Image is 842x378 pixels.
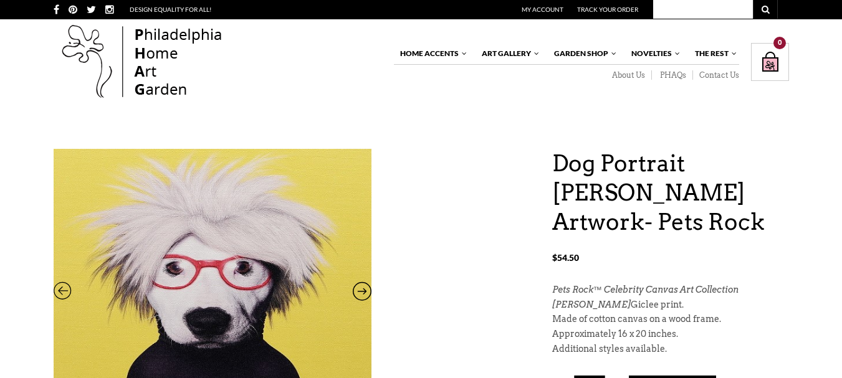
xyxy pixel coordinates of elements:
a: Garden Shop [548,43,618,64]
a: Novelties [625,43,681,64]
p: Made of cotton canvas on a wood frame. [552,312,789,327]
span: $ [552,252,557,263]
a: PHAQs [652,70,693,80]
em: [PERSON_NAME] [552,300,631,309]
a: Contact Us [693,70,739,80]
bdi: 54.50 [552,252,579,263]
p: Giclee print. [552,298,789,313]
div: 0 [773,37,786,49]
a: Art Gallery [476,43,540,64]
a: About Us [604,70,652,80]
a: Track Your Order [577,6,638,13]
a: Home Accents [394,43,468,64]
em: Pets Rock™ Celebrity Canvas Art Collection [552,285,739,295]
a: My Account [522,6,563,13]
p: Approximately 16 x 20 inches. [552,327,789,342]
a: The Rest [689,43,738,64]
p: Additional styles available. [552,342,789,357]
h1: Dog Portrait [PERSON_NAME] Artwork- Pets Rock [552,149,789,236]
